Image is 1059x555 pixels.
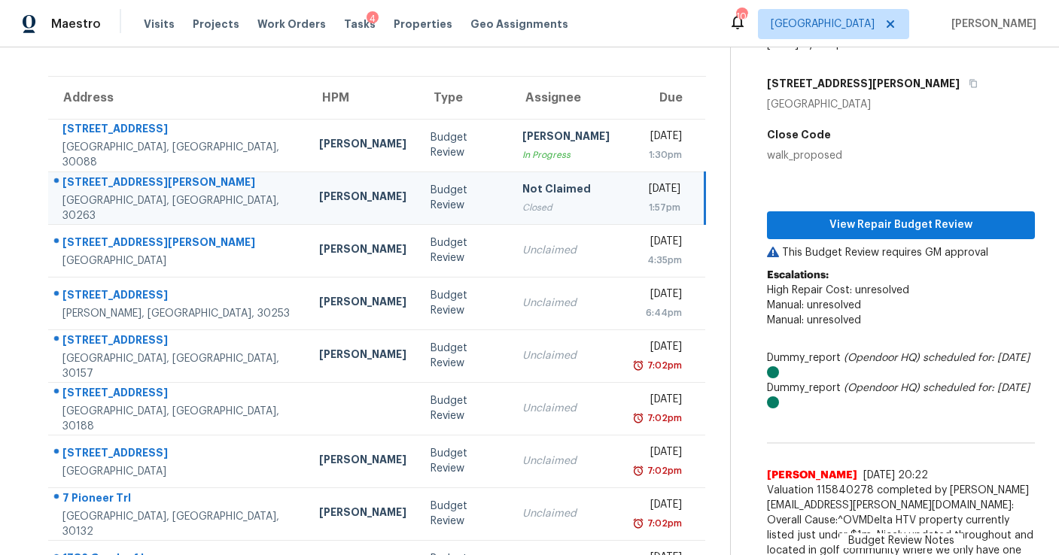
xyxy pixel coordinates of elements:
i: scheduled for: [DATE] [923,383,1030,393]
div: [DATE] [634,339,682,358]
span: Geo Assignments [470,17,568,32]
div: Unclaimed [522,243,610,258]
div: walk_proposed [767,148,1035,163]
span: Tasks [344,19,376,29]
div: [PERSON_NAME] [319,136,406,155]
button: Copy Address [960,70,980,97]
div: Budget Review [431,235,499,265]
div: Unclaimed [522,453,610,469]
div: [GEOGRAPHIC_DATA], [GEOGRAPHIC_DATA], 30157 [62,351,295,381]
span: [DATE] 20:22 [863,470,928,481]
div: 6:44pm [634,305,682,320]
div: Budget Review [431,341,499,371]
div: [DATE] [634,234,682,253]
div: 4 [367,11,379,26]
div: [GEOGRAPHIC_DATA], [GEOGRAPHIC_DATA], 30263 [62,193,295,223]
div: Unclaimed [522,296,610,311]
div: [PERSON_NAME] [319,241,406,260]
div: Dummy_report [767,381,1035,411]
div: 7:02pm [644,516,682,531]
h5: [STREET_ADDRESS][PERSON_NAME] [767,76,960,91]
div: 106 [736,9,747,24]
span: Visits [144,17,175,32]
div: [DATE] [634,392,682,411]
th: Assignee [510,77,622,119]
div: Budget Review [431,393,499,423]
span: High Repair Cost: unresolved [767,285,909,296]
div: [DATE] [634,181,680,200]
div: [GEOGRAPHIC_DATA] [767,97,1035,112]
div: [GEOGRAPHIC_DATA], [GEOGRAPHIC_DATA], 30188 [62,404,295,434]
button: View Repair Budget Review [767,211,1035,239]
span: Projects [193,17,239,32]
img: Overdue Alarm Icon [632,358,644,373]
div: [DATE] [634,444,682,463]
div: Budget Review [431,130,499,160]
span: Manual: unresolved [767,315,861,326]
div: [DATE] [634,287,682,305]
div: [PERSON_NAME] [319,189,406,208]
div: Budget Review [431,499,499,529]
h5: Close Code [767,127,1035,142]
span: [PERSON_NAME] [767,468,857,483]
span: Properties [394,17,452,32]
span: View Repair Budget Review [779,216,1023,235]
b: Escalations: [767,270,829,281]
div: 4:35pm [634,253,682,268]
div: [GEOGRAPHIC_DATA] [62,253,295,268]
div: [STREET_ADDRESS] [62,332,295,351]
img: Overdue Alarm Icon [632,463,644,478]
div: [GEOGRAPHIC_DATA] [62,464,295,479]
div: 7:02pm [644,358,682,373]
div: [GEOGRAPHIC_DATA], [GEOGRAPHIC_DATA], 30132 [62,509,295,539]
div: Budget Review [431,183,499,213]
div: Dummy_report [767,350,1035,381]
div: [DATE] [634,497,682,516]
th: Due [622,77,705,119]
img: Overdue Alarm Icon [632,516,644,531]
div: Unclaimed [522,506,610,521]
div: Unclaimed [522,348,610,363]
span: Work Orders [257,17,326,32]
div: [PERSON_NAME], [GEOGRAPHIC_DATA], 30253 [62,306,295,321]
div: [STREET_ADDRESS] [62,287,295,306]
div: [GEOGRAPHIC_DATA], [GEOGRAPHIC_DATA], 30088 [62,140,295,170]
div: [DATE] [634,129,682,147]
img: Overdue Alarm Icon [632,411,644,426]
i: (Opendoor HQ) [844,353,920,363]
div: 1:57pm [634,200,680,215]
div: [PERSON_NAME] [319,294,406,313]
div: [PERSON_NAME] [522,129,610,147]
div: [PERSON_NAME] [319,347,406,365]
div: 7 Pioneer Trl [62,490,295,509]
div: Unclaimed [522,401,610,416]
div: 7:02pm [644,411,682,426]
div: [PERSON_NAME] [319,505,406,523]
div: [STREET_ADDRESS] [62,385,295,404]
th: Type [418,77,511,119]
th: HPM [307,77,418,119]
div: Budget Review [431,288,499,318]
div: [STREET_ADDRESS] [62,445,295,464]
span: Budget Review Notes [839,533,963,548]
i: (Opendoor HQ) [844,383,920,393]
span: [PERSON_NAME] [945,17,1036,32]
div: 1:30pm [634,147,682,162]
div: [STREET_ADDRESS][PERSON_NAME] [62,235,295,253]
i: scheduled for: [DATE] [923,353,1030,363]
p: This Budget Review requires GM approval [767,245,1035,260]
div: [STREET_ADDRESS][PERSON_NAME] [62,174,295,193]
span: [GEOGRAPHIC_DATA] [771,17,875,32]
div: [PERSON_NAME] [319,452,406,471]
div: In Progress [522,147,610,162]
span: Maestro [51,17,101,32]
div: Not Claimed [522,181,610,200]
span: Manual: unresolved [767,300,861,311]
div: 7:02pm [644,463,682,478]
div: [STREET_ADDRESS] [62,121,295,140]
th: Address [48,77,307,119]
div: Budget Review [431,446,499,476]
div: Closed [522,200,610,215]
